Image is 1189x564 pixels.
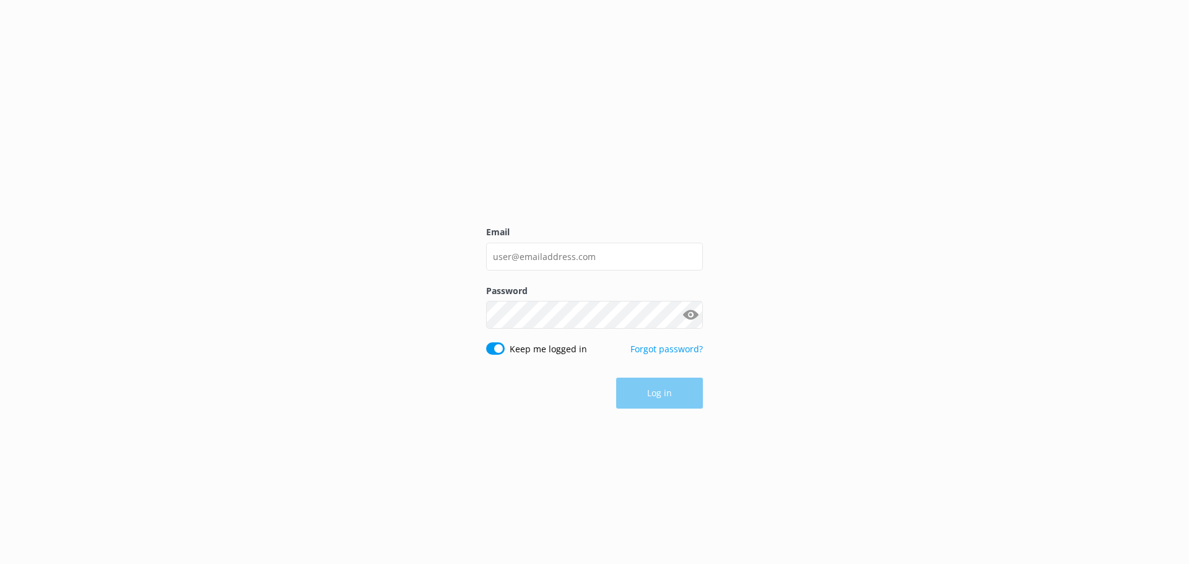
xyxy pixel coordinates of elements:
a: Forgot password? [630,343,703,355]
label: Keep me logged in [510,342,587,356]
label: Password [486,284,703,298]
button: Show password [678,303,703,328]
input: user@emailaddress.com [486,243,703,271]
label: Email [486,225,703,239]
